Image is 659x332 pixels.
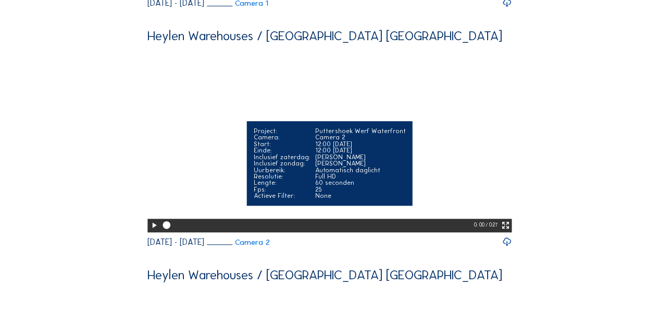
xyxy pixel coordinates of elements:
[254,180,310,186] div: Lengte:
[254,154,310,160] div: Inclusief zaterdag:
[315,128,406,134] div: Puttershoek Werf Waterfront
[254,193,310,199] div: Actieve Filter:
[147,238,204,246] div: [DATE] - [DATE]
[147,49,512,231] video: Your browser does not support the video tag.
[315,154,406,160] div: [PERSON_NAME]
[315,186,406,193] div: 25
[315,180,406,186] div: 60 seconden
[315,147,406,153] div: 12:00 [DATE]
[254,167,310,173] div: Uurbereik:
[474,219,486,232] div: 0: 00
[147,30,502,43] div: Heylen Warehouses / [GEOGRAPHIC_DATA] [GEOGRAPHIC_DATA]
[254,160,310,167] div: Inclusief zondag:
[254,141,310,147] div: Start:
[315,193,406,199] div: None
[315,167,406,173] div: Automatisch daglicht
[315,141,406,147] div: 12:00 [DATE]
[207,239,270,246] a: Camera 2
[254,128,310,134] div: Project:
[486,219,498,232] div: / 0:27
[315,160,406,167] div: [PERSON_NAME]
[254,147,310,153] div: Einde:
[254,134,310,140] div: Camera:
[147,269,502,282] div: Heylen Warehouses / [GEOGRAPHIC_DATA] [GEOGRAPHIC_DATA]
[315,173,406,180] div: Full HD
[254,173,310,180] div: Resolutie:
[315,134,406,140] div: Camera 2
[254,186,310,193] div: Fps:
